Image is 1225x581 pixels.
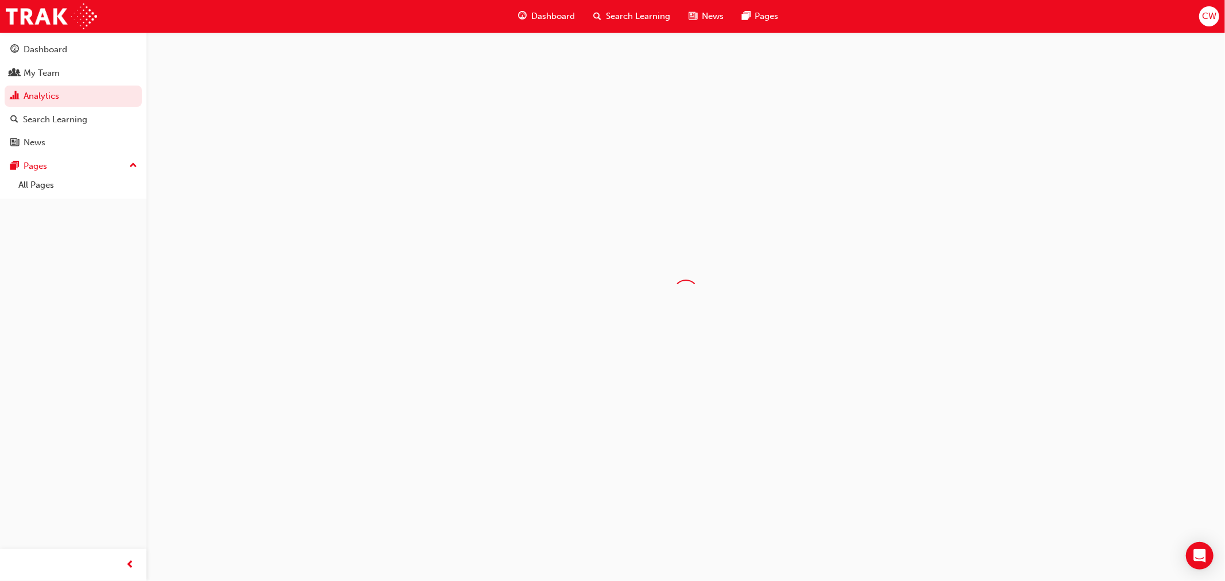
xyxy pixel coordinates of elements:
[5,37,142,156] button: DashboardMy TeamAnalyticsSearch LearningNews
[518,9,527,24] span: guage-icon
[679,5,733,28] a: news-iconNews
[702,10,724,23] span: News
[1202,10,1216,23] span: CW
[1186,542,1214,570] div: Open Intercom Messenger
[24,43,67,56] div: Dashboard
[733,5,788,28] a: pages-iconPages
[10,138,19,148] span: news-icon
[5,156,142,177] button: Pages
[606,10,670,23] span: Search Learning
[689,9,697,24] span: news-icon
[10,91,19,102] span: chart-icon
[10,45,19,55] span: guage-icon
[5,63,142,84] a: My Team
[23,113,87,126] div: Search Learning
[531,10,575,23] span: Dashboard
[129,158,137,173] span: up-icon
[10,161,19,172] span: pages-icon
[5,109,142,130] a: Search Learning
[5,39,142,60] a: Dashboard
[24,67,60,80] div: My Team
[509,5,584,28] a: guage-iconDashboard
[584,5,679,28] a: search-iconSearch Learning
[10,68,19,79] span: people-icon
[24,136,45,149] div: News
[14,176,142,194] a: All Pages
[24,160,47,173] div: Pages
[126,558,135,572] span: prev-icon
[593,9,601,24] span: search-icon
[5,86,142,107] a: Analytics
[742,9,751,24] span: pages-icon
[10,115,18,125] span: search-icon
[6,3,97,29] img: Trak
[5,132,142,153] a: News
[1199,6,1219,26] button: CW
[755,10,779,23] span: Pages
